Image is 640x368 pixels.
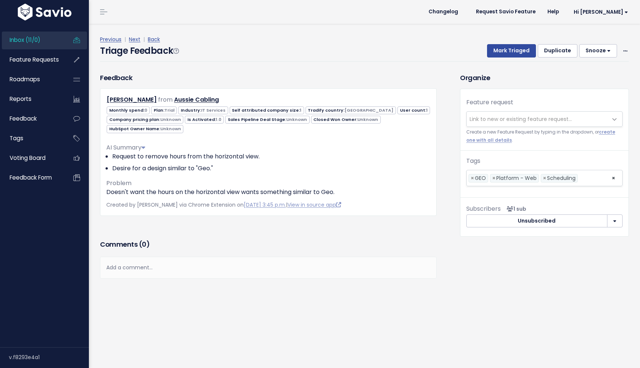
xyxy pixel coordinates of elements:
h3: Feedback [100,73,132,83]
span: Monthly spend: [107,106,150,114]
a: Voting Board [2,149,61,167]
img: logo-white.9d6f32f41409.svg [16,4,73,20]
span: Subscribers [466,204,501,213]
span: × [611,170,616,186]
a: Next [129,36,140,43]
span: HubSpot Owner Name: [107,125,183,133]
span: 1 [300,107,301,113]
span: 1.0 [216,116,221,122]
span: Roadmaps [10,75,40,83]
li: Scheduling [541,174,578,183]
span: Industry: [178,106,228,114]
span: [GEOGRAPHIC_DATA] [344,107,393,113]
button: Snooze [579,44,617,57]
a: Hi [PERSON_NAME] [565,6,634,18]
a: Reports [2,91,61,108]
span: | [123,36,127,43]
span: Unknown [160,116,181,122]
li: Request to remove hours from the horizontal view. [112,152,430,161]
a: Help [541,6,565,17]
span: Reports [10,95,31,103]
span: Scheduling [547,174,576,182]
h3: Organize [460,73,629,83]
span: | [142,36,146,43]
span: Problem [106,179,131,187]
label: Feature request [466,98,513,107]
a: Previous [100,36,121,43]
span: Is Activated: [185,116,224,124]
span: IT Services [201,107,226,113]
span: Sales Pipeline Deal Stage: [225,116,309,124]
span: × [543,174,546,182]
span: from [158,95,173,104]
span: Created by [PERSON_NAME] via Chrome Extension on | [106,201,341,208]
span: 1 [426,107,428,113]
li: Platform - Web [490,174,539,183]
span: Closed Won Owner: [311,116,381,124]
a: Feedback form [2,169,61,186]
span: Feedback form [10,174,52,181]
a: Aussie Cabling [174,95,219,104]
li: Desire for a design similar to "Geo." [112,164,430,173]
span: Self attributed company size: [230,106,304,114]
a: Back [148,36,160,43]
h3: Comments ( ) [100,239,437,250]
h4: Triage Feedback [100,44,179,57]
button: Mark Triaged [487,44,536,57]
a: View in source app [287,201,341,208]
a: create one with all details [466,129,615,143]
a: Request Savio Feature [470,6,541,17]
span: Tradify country: [306,106,396,114]
span: Trial [164,107,174,113]
span: × [492,174,496,182]
a: Roadmaps [2,71,61,88]
span: AI Summary [106,143,145,152]
span: Hi [PERSON_NAME] [574,9,628,15]
a: Tags [2,130,61,147]
div: v.f8293e4a1 [9,348,89,367]
a: [PERSON_NAME] [107,95,157,104]
span: 0 [142,240,146,249]
div: Add a comment... [100,257,437,279]
span: GEO [475,174,486,182]
span: Tags [10,134,23,142]
span: Company pricing plan: [107,116,183,124]
p: Doesn't want the hours on the horizontal view wants something similar to Geo. [106,188,430,197]
span: × [471,174,474,182]
span: Feature Requests [10,56,59,63]
span: User count: [397,106,430,114]
a: Inbox (11/0) [2,32,61,49]
span: 0 [144,107,147,113]
a: [DATE] 3:45 p.m. [244,201,286,208]
span: Unknown [286,116,307,122]
small: Create a new Feature Request by typing in the dropdown, or . [466,128,623,144]
button: Unsubscribed [466,214,607,228]
span: Changelog [429,9,458,14]
li: GEO [469,174,488,183]
a: Feature Requests [2,51,61,68]
span: Feedback [10,115,37,122]
span: Unknown [160,126,181,132]
span: Link to new or existing feature request... [470,115,572,123]
span: <p><strong>Subscribers</strong><br><br> - Carolina Salcedo Claramunt<br> </p> [504,205,526,213]
span: Platform - Web [496,174,537,182]
button: Duplicate [538,44,577,57]
a: Feedback [2,110,61,127]
span: Unknown [357,116,378,122]
label: Tags [466,157,480,165]
span: Plan: [151,106,177,114]
span: Inbox (11/0) [10,36,40,44]
span: Voting Board [10,154,46,162]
